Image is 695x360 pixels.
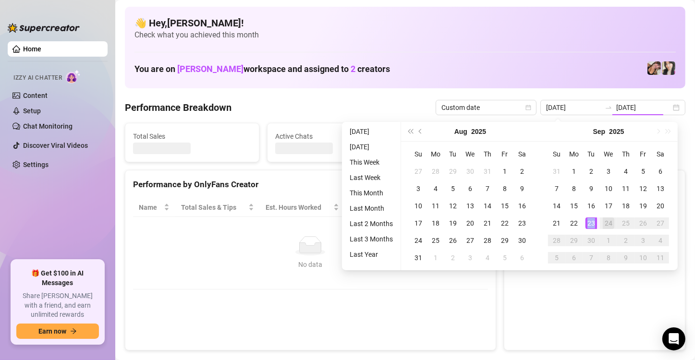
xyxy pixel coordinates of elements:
h4: 👋 Hey, [PERSON_NAME] ! [134,16,676,30]
th: Sales / Hour [345,198,409,217]
div: Sales by OnlyFans Creator [512,178,677,191]
span: calendar [525,105,531,110]
span: Share [PERSON_NAME] with a friend, and earn unlimited rewards [16,291,99,320]
img: Christina [662,61,675,75]
input: Start date [546,102,601,113]
span: Active Chats [275,131,393,142]
span: Messages Sent [417,131,536,142]
span: Name [139,202,162,213]
h1: You are on workspace and assigned to creators [134,64,390,74]
div: Open Intercom Messenger [662,327,685,350]
th: Name [133,198,175,217]
span: Check what you achieved this month [134,30,676,40]
a: Content [23,92,48,99]
h4: Performance Breakdown [125,101,232,114]
div: Performance by OnlyFans Creator [133,178,488,191]
span: Total Sales & Tips [181,202,246,213]
span: [PERSON_NAME] [177,64,244,74]
span: arrow-right [70,328,77,335]
a: Setup [23,107,41,115]
span: Earn now [38,327,66,335]
span: Chat Conversion [415,202,474,213]
div: No data [143,259,478,270]
a: Settings [23,161,49,168]
img: Christina [647,61,661,75]
div: Est. Hours Worked [266,202,331,213]
span: 2 [351,64,355,74]
a: Chat Monitoring [23,122,73,130]
a: Discover Viral Videos [23,142,88,149]
span: 🎁 Get $100 in AI Messages [16,269,99,288]
img: AI Chatter [66,70,81,84]
span: Custom date [441,100,531,115]
span: Izzy AI Chatter [13,73,62,83]
th: Chat Conversion [409,198,488,217]
span: Sales / Hour [351,202,396,213]
span: swap-right [605,104,612,111]
img: logo-BBDzfeDw.svg [8,23,80,33]
a: Home [23,45,41,53]
th: Total Sales & Tips [175,198,260,217]
button: Earn nowarrow-right [16,324,99,339]
span: to [605,104,612,111]
span: Total Sales [133,131,251,142]
input: End date [616,102,671,113]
